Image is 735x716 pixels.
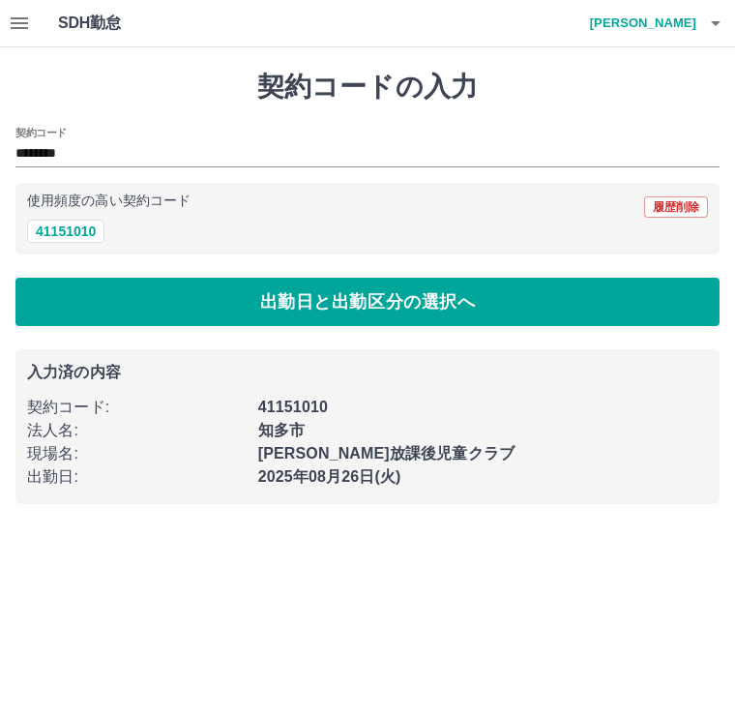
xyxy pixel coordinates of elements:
p: 現場名 : [27,442,247,465]
p: 使用頻度の高い契約コード [27,194,191,208]
button: 41151010 [27,220,104,243]
p: 入力済の内容 [27,365,708,380]
p: 出勤日 : [27,465,247,489]
b: 41151010 [258,399,328,415]
b: 知多市 [258,422,305,438]
h1: 契約コードの入力 [15,71,720,104]
h2: 契約コード [15,125,67,140]
p: 契約コード : [27,396,247,419]
p: 法人名 : [27,419,247,442]
b: [PERSON_NAME]放課後児童クラブ [258,445,514,462]
button: 履歴削除 [644,196,708,218]
button: 出勤日と出勤区分の選択へ [15,278,720,326]
b: 2025年08月26日(火) [258,468,401,485]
